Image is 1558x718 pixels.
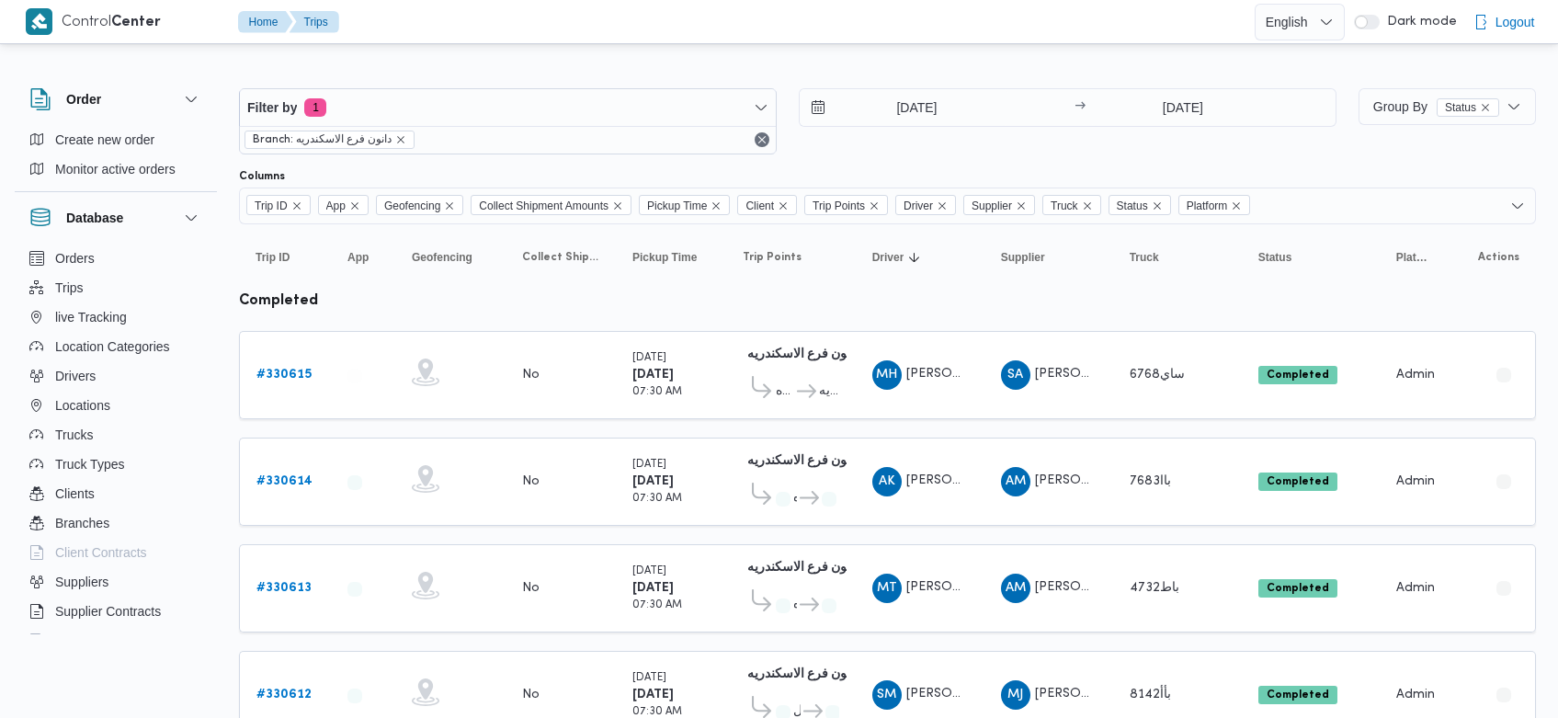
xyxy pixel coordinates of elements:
span: [PERSON_NAME] [1035,368,1140,380]
button: Location Categories [22,332,210,361]
button: Logout [1466,4,1542,40]
button: Clients [22,479,210,508]
span: MT [877,574,897,603]
span: Geofencing [384,196,440,216]
span: Supplier [1001,250,1045,265]
span: Drivers [55,365,96,387]
span: Supplier [972,196,1012,216]
span: Collect Shipment Amounts [479,196,608,216]
span: [PERSON_NAME][DATE] بسيوني [1035,688,1223,700]
small: [DATE] [632,460,666,470]
div: Order [15,125,217,191]
span: Monitor active orders [55,158,176,180]
h3: Database [66,207,123,229]
span: Locations [55,394,110,416]
span: Trips [55,277,84,299]
span: Admin [1396,582,1435,594]
b: Completed [1267,690,1329,701]
span: Orders [55,247,95,269]
span: Branches [55,512,109,534]
span: Completed [1258,579,1337,598]
span: Branch: دانون فرع الاسكندريه [253,131,392,148]
b: دانون فرع الاسكندريه [747,348,859,360]
span: SA [1007,360,1023,390]
span: [PERSON_NAME][DATE] [906,474,1052,486]
a: #330615 [256,364,312,386]
button: Status [1251,243,1370,272]
span: بأأ8142 [1130,689,1171,701]
span: Truck Types [55,453,124,475]
span: Devices [55,630,101,652]
span: App [347,250,369,265]
button: App [340,243,386,272]
b: Completed [1267,583,1329,594]
span: Status [1437,98,1499,117]
span: AM [1006,574,1026,603]
span: Logout [1495,11,1535,33]
span: Supplier Contracts [55,600,161,622]
button: Devices [22,626,210,655]
span: Trip ID [255,196,288,216]
span: اول المنتزه [793,594,797,616]
button: DriverSorted in descending order [865,243,975,272]
span: باط4732 [1130,582,1179,594]
div: No [522,687,540,703]
span: Client Contracts [55,541,147,564]
span: Clients [55,483,95,505]
input: Press the down key to open a popover containing a calendar. [1091,89,1274,126]
span: Truck [1051,196,1078,216]
span: Pickup Time [632,250,697,265]
span: Status [1117,196,1148,216]
button: Remove Trip Points from selection in this group [869,200,880,211]
b: دانون فرع الاسكندريه [747,562,859,574]
span: MH [876,360,897,390]
span: App [318,195,369,215]
button: Remove Client from selection in this group [778,200,789,211]
small: [DATE] [632,353,666,363]
button: Open list of options [1510,199,1525,213]
button: Truck Types [22,450,210,479]
span: Truck [1130,250,1159,265]
button: remove selected entity [395,134,406,145]
span: Pickup Time [647,196,707,216]
button: Create new order [22,125,210,154]
span: ساي6768 [1130,369,1185,381]
a: #330614 [256,471,313,493]
span: Status [1258,250,1292,265]
b: دانون فرع الاسكندريه [747,455,859,467]
span: [PERSON_NAME] [PERSON_NAME] [1035,474,1248,486]
button: Group ByStatusremove selected entity [1359,88,1536,125]
button: Suppliers [22,567,210,597]
small: 07:30 AM [632,387,682,397]
span: Truck [1042,195,1101,215]
button: Order [29,88,202,110]
div: No [522,580,540,597]
span: Collect Shipment Amounts [471,195,631,215]
span: Trucks [55,424,93,446]
button: remove selected entity [1480,102,1491,113]
span: Admin [1396,689,1435,701]
button: Monitor active orders [22,154,210,184]
div: Abadalhadi Khamais Naiam Abadalhadi [872,467,902,496]
span: MJ [1007,680,1023,710]
b: Completed [1267,476,1329,487]
span: live Tracking [55,306,127,328]
span: اول المنتزه [776,381,794,403]
button: Home [238,11,293,33]
span: Status [1445,99,1476,116]
span: اول المنتزه [793,487,797,509]
span: Platform [1396,250,1427,265]
div: Ahmad Muhammad Abadalaatai Aataallah Nasar Allah [1001,467,1030,496]
button: Locations [22,391,210,420]
span: Trip ID [256,250,290,265]
span: Supplier [963,195,1035,215]
span: Completed [1258,686,1337,704]
span: Completed [1258,473,1337,491]
div: Ahmad Muhammad Abadalaatai Aataallah Nasar Allah [1001,574,1030,603]
b: [DATE] [632,582,674,594]
button: Remove Trip ID from selection in this group [291,200,302,211]
input: Press the down key to open a popover containing a calendar. [800,89,1008,126]
div: Muhammad Hassan Muhammad Ahmad [872,360,902,390]
div: No [522,367,540,383]
span: Create new order [55,129,154,151]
